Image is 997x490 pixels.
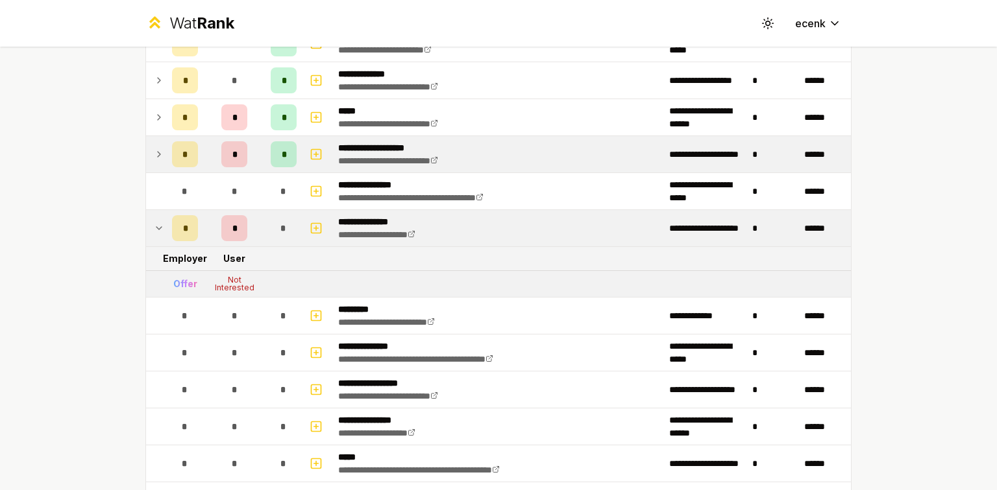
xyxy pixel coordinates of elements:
[197,14,234,32] span: Rank
[208,276,260,292] div: Not Interested
[169,13,234,34] div: Wat
[145,13,234,34] a: WatRank
[203,247,265,270] td: User
[795,16,826,31] span: ecenk
[785,12,852,35] button: ecenk
[173,277,197,290] div: Offer
[167,247,203,270] td: Employer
